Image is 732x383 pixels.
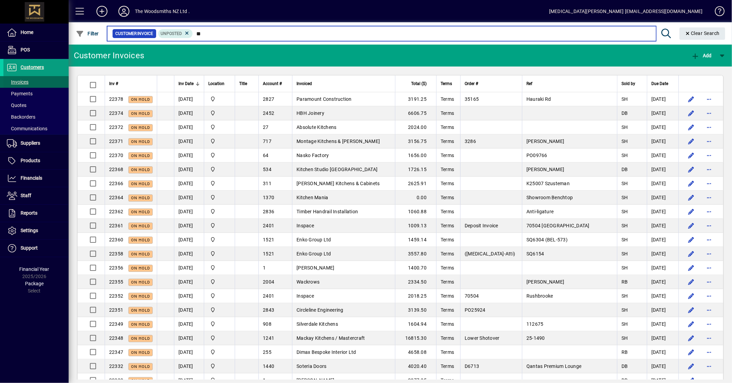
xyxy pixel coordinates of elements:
[621,307,628,313] span: SH
[239,80,247,87] span: Title
[174,247,204,261] td: [DATE]
[263,80,282,87] span: Account #
[109,279,123,285] span: 22355
[710,1,723,24] a: Knowledge Base
[131,308,150,313] span: On hold
[208,208,231,215] span: The Woodsmiths
[441,321,454,327] span: Terms
[686,220,697,231] button: Edit
[704,122,714,133] button: More options
[297,124,336,130] span: Absolute Kitchens
[465,251,515,256] span: ([MEDICAL_DATA]-Atti)
[131,294,150,299] span: On hold
[131,182,150,186] span: On hold
[526,293,553,299] span: Rushbrooke
[549,6,703,17] div: [MEDICAL_DATA][PERSON_NAME] [EMAIL_ADDRESS][DOMAIN_NAME]
[395,120,436,134] td: 2024.00
[109,110,123,116] span: 22374
[3,222,69,239] a: Settings
[208,152,231,159] span: The Woodsmiths
[465,80,518,87] div: Order #
[263,265,266,271] span: 1
[704,333,714,344] button: More options
[621,153,628,158] span: SH
[21,245,38,251] span: Support
[297,251,331,256] span: Enko Group Ltd
[3,152,69,169] a: Products
[208,123,231,131] span: The Woodsmiths
[25,281,44,286] span: Package
[686,276,697,287] button: Edit
[174,275,204,289] td: [DATE]
[395,191,436,205] td: 0.00
[686,333,697,344] button: Edit
[465,139,476,144] span: 3286
[263,195,274,200] span: 1370
[109,195,123,200] span: 22364
[647,191,678,205] td: [DATE]
[113,5,135,17] button: Profile
[297,223,314,228] span: Inspace
[465,293,479,299] span: 70504
[704,262,714,273] button: More options
[21,175,42,181] span: Financials
[161,31,182,36] span: Unposted
[704,248,714,259] button: More options
[21,228,38,233] span: Settings
[465,96,479,102] span: 35165
[621,110,628,116] span: DB
[21,47,30,52] span: POS
[174,92,204,106] td: [DATE]
[686,262,697,273] button: Edit
[297,80,391,87] div: Invoiced
[526,167,564,172] span: [PERSON_NAME]
[704,276,714,287] button: More options
[174,289,204,303] td: [DATE]
[208,264,231,272] span: The Woodsmiths
[178,80,200,87] div: Inv Date
[686,192,697,203] button: Edit
[263,153,269,158] span: 64
[526,195,573,200] span: Showroom Benchtop
[109,265,123,271] span: 22356
[441,293,454,299] span: Terms
[441,139,454,144] span: Terms
[208,236,231,243] span: The Woodsmiths
[526,153,547,158] span: PO09766
[395,134,436,148] td: 3156.75
[208,306,231,314] span: The Woodsmiths
[395,233,436,247] td: 1459.14
[441,153,454,158] span: Terms
[465,223,498,228] span: Deposit Invoice
[158,29,193,38] mat-chip: Customer Invoice Status: Unposted
[109,181,123,186] span: 22366
[297,167,377,172] span: Kitchen Studio [GEOGRAPHIC_DATA]
[174,163,204,177] td: [DATE]
[109,80,118,87] span: Inv #
[441,181,454,186] span: Terms
[297,321,338,327] span: Silverdale Kitchens
[621,223,628,228] span: SH
[3,24,69,41] a: Home
[131,238,150,242] span: On hold
[131,154,150,158] span: On hold
[686,347,697,358] button: Edit
[686,319,697,330] button: Edit
[691,53,712,58] span: Add
[399,80,433,87] div: Total ($)
[20,266,49,272] span: Financial Year
[76,31,99,36] span: Filter
[621,237,628,242] span: SH
[21,140,40,146] span: Suppliers
[174,177,204,191] td: [DATE]
[441,110,454,116] span: Terms
[131,168,150,172] span: On hold
[263,223,274,228] span: 2401
[74,27,101,40] button: Filter
[621,80,643,87] div: Sold by
[109,153,123,158] span: 22370
[174,120,204,134] td: [DATE]
[526,251,544,256] span: SQ6154
[395,92,436,106] td: 3191.25
[7,91,33,96] span: Payments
